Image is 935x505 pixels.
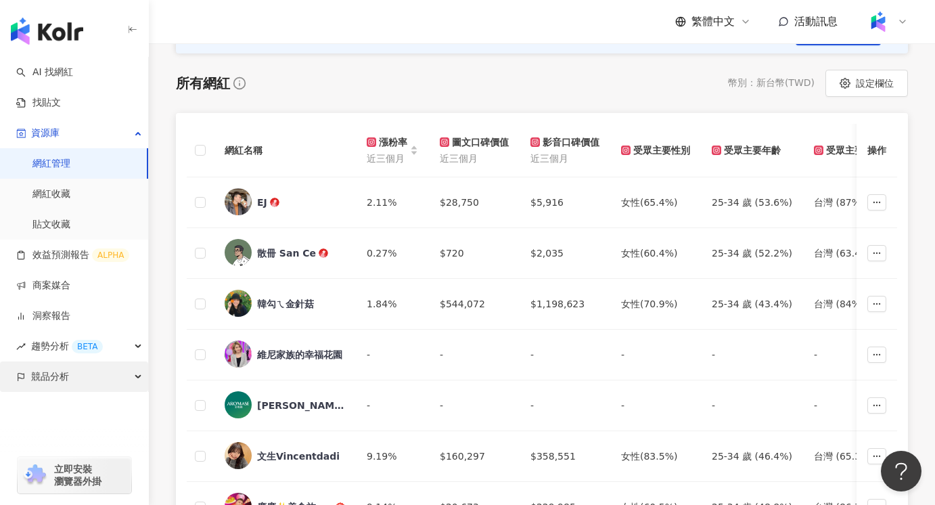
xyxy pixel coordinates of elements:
div: $5,916 [530,195,599,210]
img: KOL Avatar [225,239,252,266]
a: 洞察報告 [16,309,70,323]
div: (70.9%) [640,297,677,311]
span: 近三個月 [440,151,509,166]
td: - [520,380,610,431]
div: 散冊 San Ce [257,246,316,260]
a: 網紅收藏 [32,188,70,201]
img: KOL Avatar [225,341,252,368]
div: 台灣 (65.3%) [814,449,905,464]
div: 台灣 (63.4%) [814,246,905,261]
td: - [429,330,520,380]
div: 漲粉率 [367,135,407,150]
div: $720 [440,246,509,261]
img: KOL Avatar [225,188,252,215]
a: 貼文收藏 [32,218,70,232]
td: - [610,380,701,431]
div: 韓勾ㄟ金針菇 [257,297,314,311]
button: 設定欄位 [825,70,908,97]
a: 商案媒合 [16,279,70,292]
div: 9.19% [367,449,418,464]
td: - [520,330,610,380]
div: 1.84% [367,297,418,311]
div: 文生Vincentdadi [257,449,340,463]
th: 網紅名稱 [214,124,356,177]
div: (83.5%) [640,449,677,464]
div: 受眾主要國家/地區 [814,143,905,158]
div: 25-34 歲 (46.4%) [712,449,792,464]
div: 受眾主要性別 [621,143,690,158]
div: 幣別 ： 新台幣 ( TWD ) [728,76,815,90]
div: 0.27% [367,246,418,261]
div: $1,198,623 [530,297,599,311]
div: 受眾主要年齡 [712,143,792,158]
span: 趨勢分析 [31,331,103,361]
img: chrome extension [22,464,48,486]
img: KOL Avatar [225,391,252,418]
a: searchAI 找網紅 [16,66,73,79]
div: $28,750 [440,195,509,210]
span: 活動訊息 [794,15,838,28]
div: 2.11% [367,195,418,210]
div: 維尼家族的幸福花園 [257,348,342,361]
img: Kolr%20app%20icon%20%281%29.png [865,9,891,35]
div: 圖文口碑價值 [440,135,509,150]
td: - [701,380,803,431]
th: 操作 [857,124,897,177]
img: KOL Avatar [225,442,252,469]
div: 女性 [621,449,690,464]
div: 女性 [621,246,690,261]
img: logo [11,18,83,45]
div: $358,551 [530,449,599,464]
td: - [803,330,916,380]
span: 近三個月 [367,151,407,166]
a: chrome extension立即安裝 瀏覽器外掛 [18,457,131,493]
td: - [356,380,429,431]
td: - [803,380,916,431]
div: 女性 [621,297,690,311]
iframe: Help Scout Beacon - Open [881,451,921,491]
div: $544,072 [440,297,509,311]
span: 繁體中文 [691,14,735,29]
div: (65.4%) [640,195,677,210]
a: 找貼文 [16,96,61,110]
div: 女性 [621,195,690,210]
span: 競品分析 [31,361,69,392]
div: EJ [257,196,267,209]
div: $2,035 [530,246,599,261]
span: 設定欄位 [856,78,894,89]
span: 近三個月 [530,151,599,166]
div: $160,297 [440,449,509,464]
td: - [701,330,803,380]
div: 台灣 (87%) [814,195,905,210]
a: 網紅管理 [32,157,70,171]
div: 台灣 (84%) [814,297,905,311]
td: - [356,330,429,380]
div: 25-34 歲 (53.6%) [712,195,792,210]
div: 所有網紅 [176,74,230,93]
span: 資源庫 [31,118,60,148]
td: - [429,380,520,431]
img: KOL Avatar [225,290,252,317]
a: 效益預測報告ALPHA [16,248,129,262]
div: [PERSON_NAME]Aromase 專業頭皮洗髮精 [257,399,345,412]
div: 25-34 歲 (43.4%) [712,297,792,311]
span: rise [16,342,26,351]
td: - [610,330,701,380]
div: BETA [72,340,103,353]
div: 影音口碑價值 [530,135,599,150]
div: 25-34 歲 (52.2%) [712,246,792,261]
span: 立即安裝 瀏覽器外掛 [54,463,101,487]
div: (60.4%) [640,246,677,261]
